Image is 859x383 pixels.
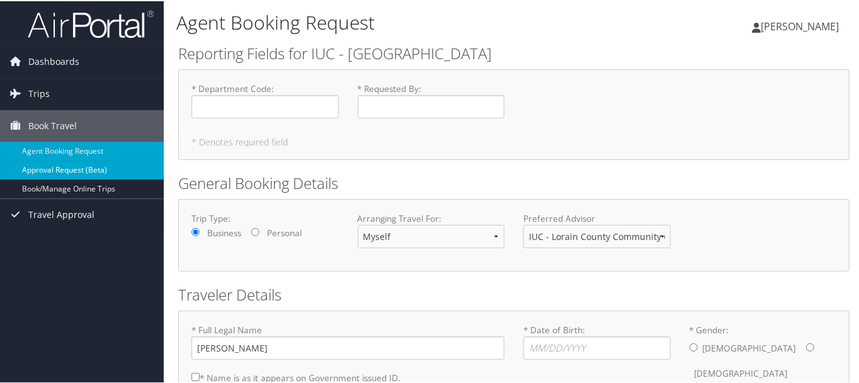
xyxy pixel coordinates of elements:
[806,342,814,350] input: * Gender:[DEMOGRAPHIC_DATA][DEMOGRAPHIC_DATA]
[191,372,200,380] input: * Name is as it appears on Government issued ID.
[523,211,671,224] label: Preferred Advisor
[176,8,627,35] h1: Agent Booking Request
[28,45,79,76] span: Dashboards
[191,335,504,358] input: * Full Legal Name
[178,171,850,193] h2: General Booking Details
[523,323,671,358] label: * Date of Birth:
[28,198,94,229] span: Travel Approval
[28,8,154,38] img: airportal-logo.png
[358,81,505,117] label: * Requested By :
[358,211,505,224] label: Arranging Travel For:
[191,323,504,358] label: * Full Legal Name
[28,109,77,140] span: Book Travel
[752,6,851,44] a: [PERSON_NAME]
[690,342,698,350] input: * Gender:[DEMOGRAPHIC_DATA][DEMOGRAPHIC_DATA]
[703,335,796,359] label: [DEMOGRAPHIC_DATA]
[28,77,50,108] span: Trips
[191,94,339,117] input: * Department Code:
[178,42,850,63] h2: Reporting Fields for IUC - [GEOGRAPHIC_DATA]
[178,283,850,304] h2: Traveler Details
[207,226,241,238] label: Business
[267,226,302,238] label: Personal
[191,81,339,117] label: * Department Code :
[523,335,671,358] input: * Date of Birth:
[191,137,836,146] h5: * Denotes required field
[191,211,339,224] label: Trip Type:
[761,18,839,32] span: [PERSON_NAME]
[358,94,505,117] input: * Requested By:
